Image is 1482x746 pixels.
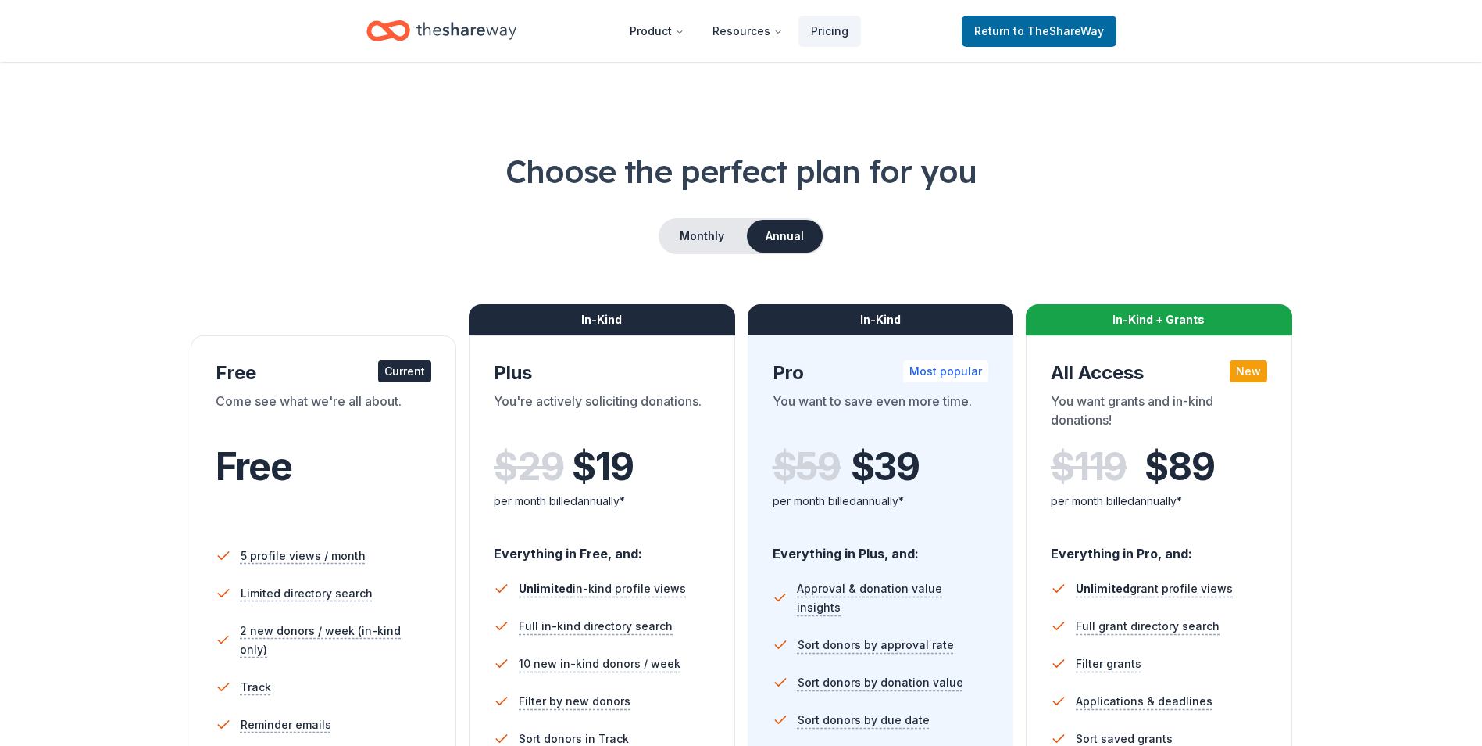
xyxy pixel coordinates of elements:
span: 5 profile views / month [241,547,366,565]
span: Reminder emails [241,716,331,734]
div: You want grants and in-kind donations! [1051,392,1267,436]
div: per month billed annually* [773,492,989,511]
span: Full grant directory search [1076,617,1220,636]
div: Most popular [903,360,988,382]
div: Everything in Plus, and: [773,531,989,564]
div: In-Kind [469,304,735,335]
span: Sort donors by approval rate [798,636,954,655]
nav: Main [617,13,861,49]
span: $ 19 [572,445,633,489]
span: Free [216,443,292,490]
span: grant profile views [1076,582,1233,595]
span: Approval & donation value insights [797,579,988,617]
span: Sort donors by donation value [798,673,963,692]
span: Unlimited [1076,582,1130,595]
h1: Choose the perfect plan for you [62,149,1420,193]
button: Resources [700,16,795,47]
div: per month billed annually* [494,492,710,511]
div: Free [216,360,432,386]
div: In-Kind + Grants [1026,304,1292,335]
span: 2 new donors / week (in-kind only) [240,622,431,659]
span: Full in-kind directory search [519,617,673,636]
span: 10 new in-kind donors / week [519,655,680,673]
span: Applications & deadlines [1076,692,1212,711]
span: Return [974,22,1104,41]
span: $ 89 [1145,445,1214,489]
div: Everything in Pro, and: [1051,531,1267,564]
div: per month billed annually* [1051,492,1267,511]
span: Filter by new donors [519,692,630,711]
span: Track [241,678,271,697]
a: Home [366,13,516,49]
a: Returnto TheShareWay [962,16,1116,47]
div: In-Kind [748,304,1014,335]
div: You're actively soliciting donations. [494,392,710,436]
span: Limited directory search [241,584,373,603]
div: Plus [494,360,710,386]
span: to TheShareWay [1013,24,1104,38]
div: Current [378,360,431,382]
span: Filter grants [1076,655,1141,673]
span: Sort donors by due date [798,711,930,730]
button: Annual [747,220,823,253]
div: All Access [1051,360,1267,386]
div: Come see what we're all about. [216,392,432,436]
span: $ 39 [851,445,920,489]
div: You want to save even more time. [773,392,989,436]
div: Everything in Free, and: [494,531,710,564]
a: Pricing [798,16,861,47]
div: Pro [773,360,989,386]
button: Product [617,16,697,47]
div: New [1230,360,1267,382]
span: in-kind profile views [519,582,686,595]
button: Monthly [660,220,744,253]
span: Unlimited [519,582,573,595]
